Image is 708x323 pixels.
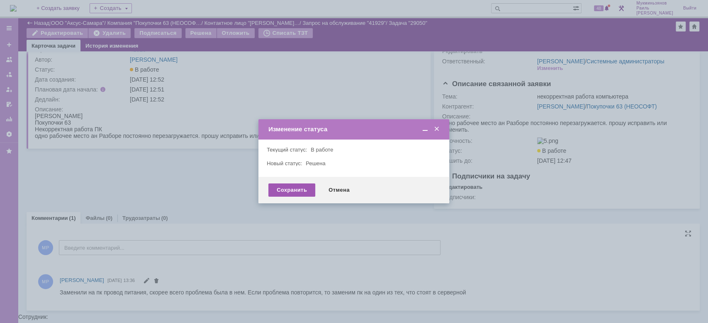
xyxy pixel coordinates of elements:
span: Решена [306,160,325,166]
div: Изменение статуса [268,125,441,133]
span: Свернуть (Ctrl + M) [421,125,429,133]
span: Закрыть [433,125,441,133]
label: Новый статус: [267,160,302,166]
label: Текущий статус: [267,147,307,153]
span: В работе [311,147,333,153]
